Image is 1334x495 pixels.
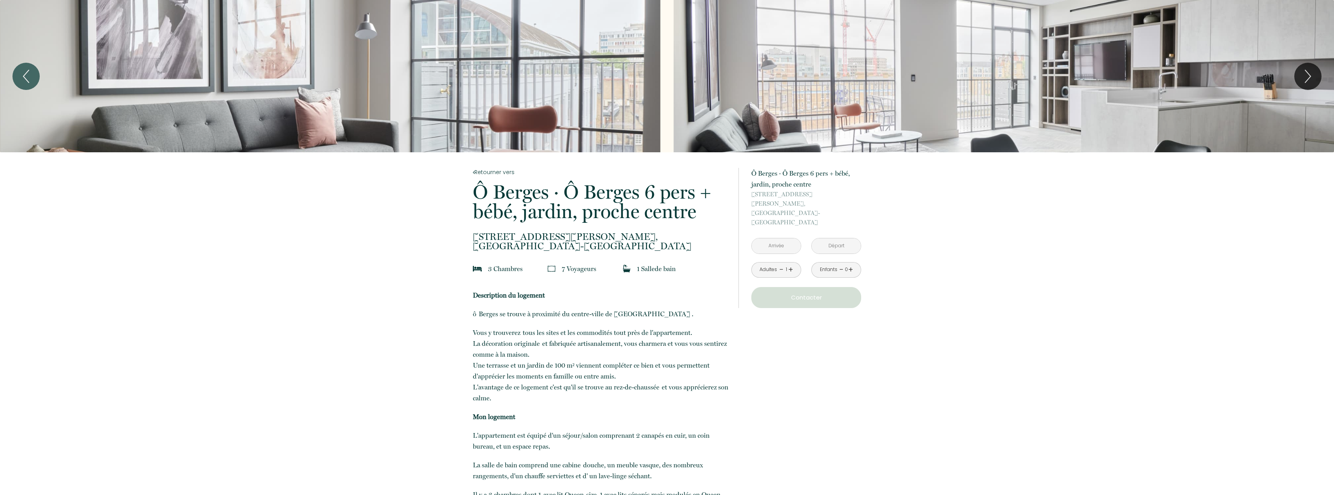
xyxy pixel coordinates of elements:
button: Previous [12,63,40,90]
button: Next [1294,63,1322,90]
span: s [594,265,596,273]
span: s [520,265,523,273]
p: L'appartement est équipé d'un séjour/salon comprenant 2 canapés en cuir, un coin bureau, et un es... [473,430,728,452]
button: Contacter [751,287,861,308]
div: 0 [844,266,848,273]
img: guests [548,265,555,273]
p: 1 Salle de bain [637,263,676,274]
p: 7 Voyageur [562,263,596,274]
span: [STREET_ADDRESS][PERSON_NAME], [751,190,861,208]
p: Ô Berges · Ô Berges 6 pers + bébé, jardin, proche centre [751,168,861,190]
p: [GEOGRAPHIC_DATA]-[GEOGRAPHIC_DATA] [473,232,728,251]
div: Enfants [820,266,837,273]
a: Retourner vers [473,168,728,176]
p: Vous y trouverez tous les sites et les commodités tout près de l'appartement. La décoration origi... [473,327,728,403]
span: [STREET_ADDRESS][PERSON_NAME], [473,232,728,241]
div: 1 [784,266,788,273]
p: ô Berges se trouve à proximité du centre-ville de [GEOGRAPHIC_DATA] . [473,308,728,319]
div: Adultes [760,266,777,273]
strong: Description du logement [473,291,545,299]
p: La salle de bain comprend une cabine douche, un meuble vasque, des nombreux rangements, d'un chau... [473,460,728,481]
p: Contacter [754,293,858,302]
a: + [848,264,853,276]
input: Départ [812,238,861,254]
p: Ô Berges · Ô Berges 6 pers + bébé, jardin, proche centre [473,182,728,221]
a: - [839,264,844,276]
strong: ​Mon logement [473,413,515,421]
input: Arrivée [752,238,801,254]
a: - [779,264,784,276]
p: [GEOGRAPHIC_DATA]-[GEOGRAPHIC_DATA] [751,190,861,227]
p: 3 Chambre [488,263,523,274]
a: + [788,264,793,276]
